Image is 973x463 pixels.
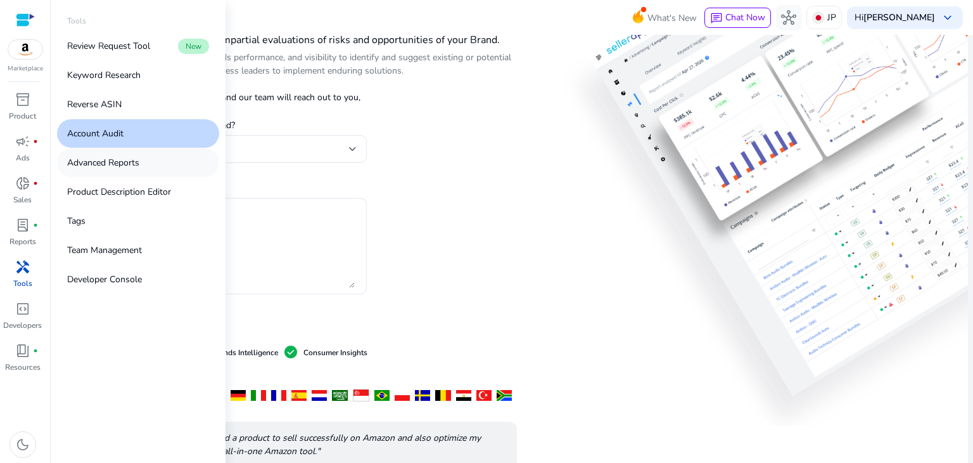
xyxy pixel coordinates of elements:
p: Reports [10,236,36,247]
span: dark_mode [15,437,30,452]
span: book_4 [15,343,30,358]
p: Consumer Insights [303,347,367,358]
p: Account Audit [67,127,124,140]
p: Tools [13,278,32,289]
img: amazon.svg [8,40,42,59]
p: Tags [67,214,86,228]
span: keyboard_arrow_down [940,10,955,25]
p: Marketplace [8,64,43,74]
span: hub [781,10,796,25]
p: Product [9,110,36,122]
img: jp.svg [812,11,825,24]
button: hub [776,5,801,30]
span: code_blocks [15,301,30,316]
span: Chat Now [725,11,765,23]
span: New [178,39,209,54]
span: campaign [15,134,30,149]
h4: SellerApp’s Audit team conducts impartial evaluations of risks and opportunities of your Brand. [66,34,517,46]
span: fiber_manual_record [33,223,38,228]
p: Developer Console [67,273,142,286]
p: Advanced Reports [67,156,139,169]
span: lab_profile [15,218,30,233]
p: "SellerApp’s tools have helped me find a product to sell successfully on Amazon and also optimize... [76,431,507,458]
span: handyman [15,259,30,275]
p: Keyword Research [67,68,141,82]
span: fiber_manual_record [33,139,38,144]
span: donut_small [15,176,30,191]
span: inventory_2 [15,92,30,107]
p: Reverse ASIN [67,98,122,111]
p: JP [827,6,836,29]
span: fiber_manual_record [33,181,38,186]
p: Tools [67,15,86,27]
span: chat [710,12,723,25]
p: Team Management [67,244,142,257]
span: check_circle [283,344,298,360]
span: fiber_manual_record [33,348,38,353]
p: Sales [13,194,32,205]
p: Brands Intelligence [212,347,278,358]
p: Resources [5,362,41,373]
p: Product Description Editor [67,185,171,199]
p: Hi [855,13,935,22]
button: chatChat Now [704,8,771,28]
p: Ads [16,152,30,164]
p: We thoroughly examine account data, ads performance, and visibility to identify and suggest exist... [66,51,517,77]
p: Developers [3,320,42,331]
p: We support all Amazon geographies: [66,375,517,387]
p: Review Request Tool [67,39,150,53]
span: What's New [647,7,697,29]
b: [PERSON_NAME] [863,11,935,23]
